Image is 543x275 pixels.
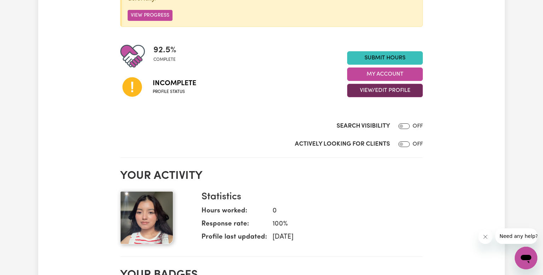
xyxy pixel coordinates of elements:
[347,51,423,65] a: Submit Hours
[202,206,267,219] dt: Hours worked:
[515,247,537,269] iframe: Button to launch messaging window
[267,206,417,216] dd: 0
[202,191,417,203] h3: Statistics
[153,57,176,63] span: complete
[120,169,423,183] h2: Your activity
[202,219,267,232] dt: Response rate:
[153,89,196,95] span: Profile status
[128,10,173,21] button: View Progress
[347,68,423,81] button: My Account
[120,191,173,244] img: Your profile picture
[337,122,390,131] label: Search Visibility
[295,140,390,149] label: Actively Looking for Clients
[4,5,43,11] span: Need any help?
[495,228,537,244] iframe: Message from company
[413,123,423,129] span: OFF
[153,44,176,57] span: 92.5 %
[202,232,267,245] dt: Profile last updated:
[153,44,182,69] div: Profile completeness: 92.5%
[413,141,423,147] span: OFF
[478,230,492,244] iframe: Close message
[153,78,196,89] span: Incomplete
[347,84,423,97] button: View/Edit Profile
[267,232,417,242] dd: [DATE]
[267,219,417,229] dd: 100 %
